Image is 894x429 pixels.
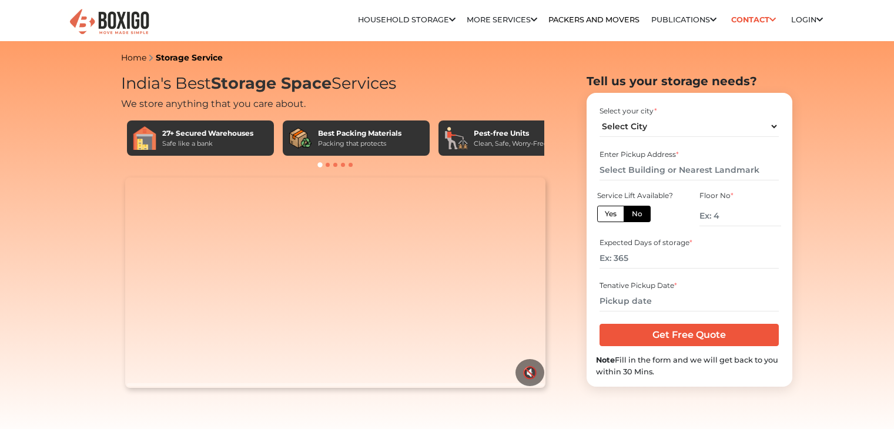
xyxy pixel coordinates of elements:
a: Contact [728,11,780,29]
label: No [624,206,651,222]
a: Storage Service [156,52,223,63]
input: Select Building or Nearest Landmark [600,160,779,180]
div: Floor No [699,190,781,201]
h1: India's Best Services [121,74,550,93]
input: Pickup date [600,291,779,311]
input: Ex: 4 [699,206,781,226]
h2: Tell us your storage needs? [587,74,792,88]
div: Tenative Pickup Date [600,280,779,291]
div: Service Lift Available? [597,190,678,201]
input: Get Free Quote [600,324,779,346]
a: Home [121,52,146,63]
div: Best Packing Materials [318,128,401,139]
button: 🔇 [515,359,544,386]
video: Your browser does not support the video tag. [125,177,545,388]
img: 27+ Secured Warehouses [133,126,156,150]
span: We store anything that you care about. [121,98,306,109]
a: More services [467,15,537,24]
div: Pest-free Units [474,128,548,139]
div: Packing that protects [318,139,401,149]
a: Household Storage [358,15,456,24]
div: Enter Pickup Address [600,149,779,160]
div: Select your city [600,106,779,116]
div: Safe like a bank [162,139,253,149]
div: Fill in the form and we will get back to you within 30 Mins. [596,354,783,377]
a: Login [791,15,823,24]
img: Boxigo [68,8,150,36]
div: Expected Days of storage [600,237,779,248]
span: Storage Space [211,73,332,93]
img: Pest-free Units [444,126,468,150]
input: Ex: 365 [600,248,779,269]
div: 27+ Secured Warehouses [162,128,253,139]
label: Yes [597,206,624,222]
a: Packers and Movers [548,15,639,24]
img: Best Packing Materials [289,126,312,150]
a: Publications [651,15,716,24]
div: Clean, Safe, Worry-Free [474,139,548,149]
b: Note [596,356,615,364]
